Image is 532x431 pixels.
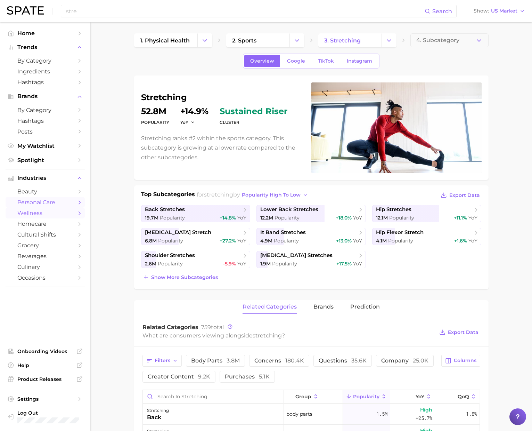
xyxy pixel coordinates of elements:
p: Stretching ranks #2 within the sports category. This subcategory is growing at a lower rate compa... [141,134,303,162]
span: YoY [468,215,477,221]
span: Settings [17,396,73,402]
a: shoulder stretches2.6m Popularity-5.9% YoY [141,251,251,268]
span: 2. sports [232,37,256,44]
a: Product Releases [6,374,85,384]
span: 6.8m [145,238,157,244]
span: 9.2k [198,373,210,380]
span: concerns [254,358,304,364]
span: occasions [17,274,73,281]
span: Ingredients [17,68,73,75]
span: body parts [191,358,240,364]
span: Overview [250,58,274,64]
button: group [284,390,343,404]
button: Export Data [439,190,481,200]
button: QoQ [435,390,480,404]
dt: Popularity [141,118,169,127]
span: cultural shifts [17,231,73,238]
span: -1.8% [463,410,477,418]
span: stretching [204,191,233,198]
span: 12.1m [376,215,388,221]
span: US Market [491,9,517,13]
a: personal care [6,197,85,208]
a: by Category [6,55,85,66]
a: back stretches19.7m Popularity+14.8% YoY [141,205,251,222]
span: Hashtags [17,79,73,86]
span: stretching [253,332,282,339]
a: it band stretches4.9m Popularity+13.0% YoY [256,228,366,245]
span: Posts [17,128,73,135]
button: Industries [6,173,85,183]
span: QoQ [458,394,469,399]
span: 1.9m [260,261,271,267]
a: lower back stretches12.2m Popularity+18.0% YoY [256,205,366,222]
span: +18.0% [336,215,352,221]
span: questions [319,358,367,364]
span: +1.6% [454,238,467,244]
span: for by [197,191,310,198]
dt: cluster [220,118,287,127]
a: 1. physical health [134,33,197,47]
dd: 52.8m [141,107,169,115]
span: beverages [17,253,73,260]
span: hip flexor stretch [376,229,424,236]
span: Show more subcategories [151,274,218,280]
span: 19.7m [145,215,158,221]
a: Ingredients [6,66,85,77]
span: body parts [286,410,312,418]
span: Product Releases [17,376,73,382]
span: total [201,324,224,330]
span: back stretches [145,206,185,213]
span: YoY [237,215,246,221]
button: Trends [6,42,85,53]
span: grocery [17,242,73,249]
h1: Top Subcategories [141,190,195,201]
span: 4. Subcategory [416,37,459,43]
span: +11.1% [454,215,467,221]
span: +17.5% [336,261,352,267]
span: Columns [454,358,476,364]
span: by Category [17,107,73,113]
span: company [381,358,428,364]
span: YoY [237,238,246,244]
span: Prediction [350,304,380,310]
span: Popularity [272,261,297,267]
a: beverages [6,251,85,262]
span: Onboarding Videos [17,348,73,354]
a: Hashtags [6,115,85,126]
a: by Category [6,105,85,115]
button: Popularity [343,390,390,404]
a: My Watchlist [6,141,85,151]
span: Popularity [388,238,413,244]
span: 1.5m [376,410,387,418]
span: wellness [17,210,73,216]
span: homecare [17,221,73,227]
span: popularity high to low [242,192,301,198]
span: [MEDICAL_DATA] stretches [260,252,333,259]
span: Popularity [158,238,183,244]
span: Popularity [158,261,183,267]
span: YoY [353,215,362,221]
span: YoY [180,119,188,125]
span: Export Data [448,329,478,335]
span: Help [17,362,73,368]
span: 25.0k [413,357,428,364]
span: +14.8% [220,215,236,221]
span: 1. physical health [140,37,190,44]
span: 12.2m [260,215,273,221]
span: Spotlight [17,157,73,163]
a: cultural shifts [6,229,85,240]
dd: +14.9% [180,107,208,115]
div: stretching [147,406,169,415]
span: YoY [468,238,477,244]
button: Show more subcategories [141,272,220,282]
button: stretchingbackbody parts1.5mHigh+25.7%-1.8% [143,404,480,425]
a: 2. sports [226,33,289,47]
span: Export Data [449,192,480,198]
span: group [295,394,311,399]
div: What are consumers viewing alongside ? [142,331,434,340]
span: Google [287,58,305,64]
span: Popularity [389,215,414,221]
a: TikTok [312,55,340,67]
span: Popularity [275,215,300,221]
span: YoY [353,238,362,244]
